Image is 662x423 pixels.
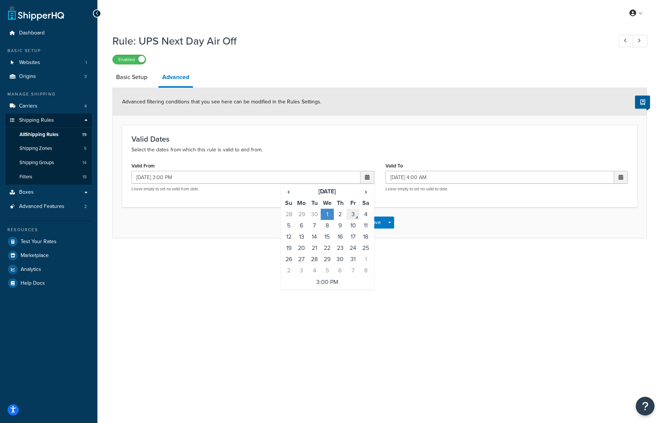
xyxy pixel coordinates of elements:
button: Open Resource Center [636,397,655,416]
td: 2 [282,265,295,277]
span: 4 [84,103,87,109]
div: Resources [6,227,92,233]
td: 16 [334,231,347,242]
li: Shipping Groups [6,156,92,170]
li: Test Your Rates [6,235,92,248]
td: 6 [295,220,308,231]
span: 5 [84,145,87,152]
td: 22 [321,242,333,254]
span: 14 [82,160,87,166]
label: Valid From [132,163,155,169]
td: 15 [321,231,333,242]
td: 27 [295,254,308,265]
li: Analytics [6,263,92,276]
td: 12 [282,231,295,242]
td: 21 [308,242,321,254]
li: Carriers [6,99,92,113]
div: Basic Setup [6,48,92,54]
td: 5 [282,220,295,231]
a: Shipping Groups14 [6,156,92,170]
td: 2 [334,209,347,220]
th: Mo [295,197,308,209]
a: Dashboard [6,26,92,40]
span: Websites [19,60,40,66]
td: 5 [321,265,333,277]
td: 18 [359,231,372,242]
td: 30 [334,254,347,265]
td: 9 [334,220,347,231]
h1: Rule: UPS Next Day Air Off [112,34,605,48]
td: 3 [347,209,359,220]
span: Dashboard [19,30,45,36]
div: Manage Shipping [6,91,92,97]
span: Shipping Rules [19,117,54,124]
a: Filters19 [6,170,92,184]
td: 28 [282,209,295,220]
a: Boxes [6,185,92,199]
td: 13 [295,231,308,242]
h3: Valid Dates [132,135,628,143]
li: Filters [6,170,92,184]
span: › [360,186,372,197]
a: Advanced [158,68,193,88]
span: Shipping Zones [19,145,52,152]
th: We [321,197,333,209]
span: 19 [82,174,87,180]
label: Valid To [386,163,403,169]
td: 3:00 PM [282,277,372,288]
button: Save [365,217,386,229]
li: Marketplace [6,249,92,262]
th: Sa [359,197,372,209]
a: Carriers4 [6,99,92,113]
td: 29 [295,209,308,220]
span: All Shipping Rules [19,132,58,138]
button: Show Help Docs [635,96,650,109]
td: 11 [359,220,372,231]
th: Tu [308,197,321,209]
span: 19 [82,132,87,138]
td: 1 [359,254,372,265]
td: 29 [321,254,333,265]
span: Help Docs [21,280,45,287]
a: Advanced Features2 [6,200,92,214]
a: Basic Setup [112,68,151,86]
td: 7 [347,265,359,277]
a: Websites1 [6,56,92,70]
td: 6 [334,265,347,277]
th: Th [334,197,347,209]
span: Advanced Features [19,203,64,210]
td: 1 [321,209,333,220]
span: 3 [84,73,87,80]
a: Previous Record [619,35,634,47]
span: 1 [85,60,87,66]
td: 8 [359,265,372,277]
td: 19 [282,242,295,254]
li: Help Docs [6,277,92,290]
li: Shipping Zones [6,142,92,155]
a: Shipping Rules [6,114,92,127]
li: Origins [6,70,92,84]
p: Leave empty to set no valid to date [386,186,628,192]
td: 4 [308,265,321,277]
td: 28 [308,254,321,265]
span: Test Your Rates [21,239,57,245]
a: Shipping Zones5 [6,142,92,155]
td: 20 [295,242,308,254]
p: Leave empty to set no valid from date [132,186,374,192]
a: Next Record [633,35,647,47]
td: 24 [347,242,359,254]
li: Shipping Rules [6,114,92,185]
span: Boxes [19,189,34,196]
a: AllShipping Rules19 [6,128,92,142]
span: 2 [84,203,87,210]
td: 26 [282,254,295,265]
li: Websites [6,56,92,70]
th: Su [282,197,295,209]
td: 3 [295,265,308,277]
td: 30 [308,209,321,220]
span: Analytics [21,266,41,273]
li: Advanced Features [6,200,92,214]
span: Origins [19,73,36,80]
